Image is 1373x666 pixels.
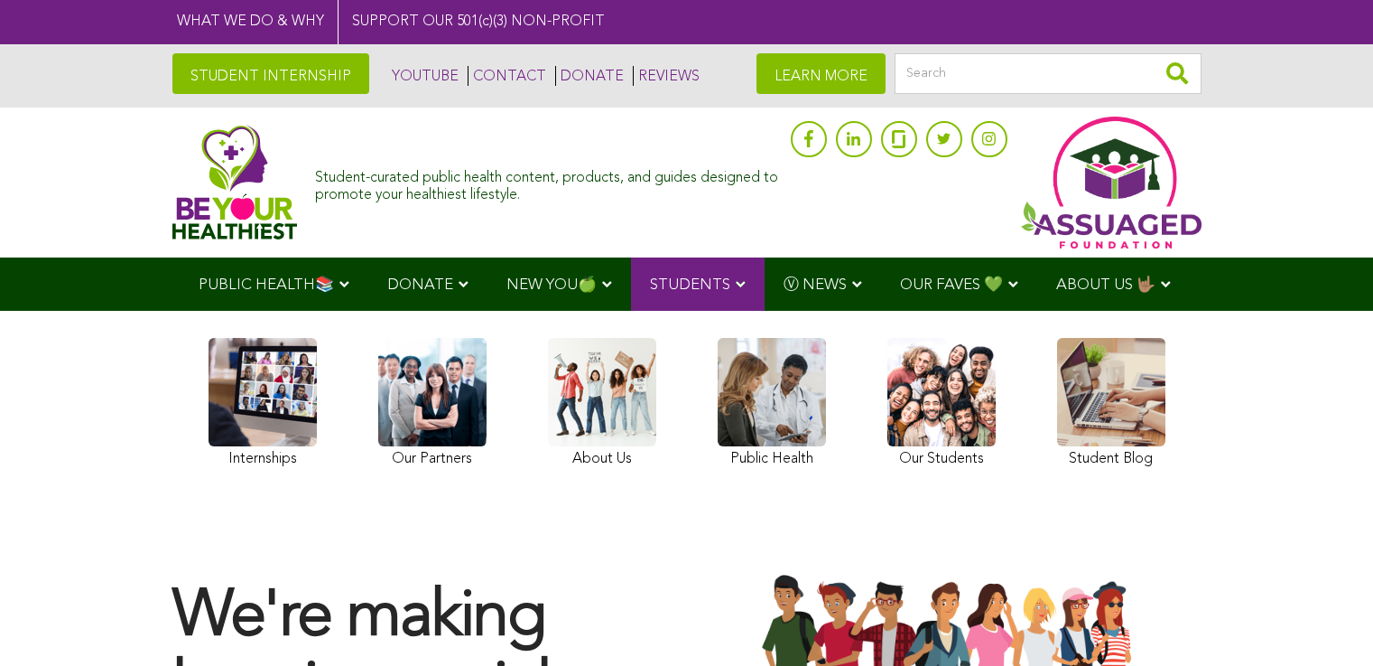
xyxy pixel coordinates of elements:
[1283,579,1373,666] iframe: Chat Widget
[468,66,546,86] a: CONTACT
[506,277,597,293] span: NEW YOU🍏
[387,66,459,86] a: YOUTUBE
[650,277,730,293] span: STUDENTS
[315,161,781,204] div: Student-curated public health content, products, and guides designed to promote your healthiest l...
[555,66,624,86] a: DONATE
[633,66,700,86] a: REVIEWS
[387,277,453,293] span: DONATE
[892,130,905,148] img: glassdoor
[900,277,1003,293] span: OUR FAVES 💚
[756,53,886,94] a: LEARN MORE
[1021,117,1201,249] img: Assuaged App
[895,53,1201,94] input: Search
[1056,277,1155,293] span: ABOUT US 🤟🏽
[199,277,334,293] span: PUBLIC HEALTH📚
[172,258,1201,311] div: Navigation Menu
[172,53,369,94] a: STUDENT INTERNSHIP
[784,277,847,293] span: Ⓥ NEWS
[172,125,298,239] img: Assuaged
